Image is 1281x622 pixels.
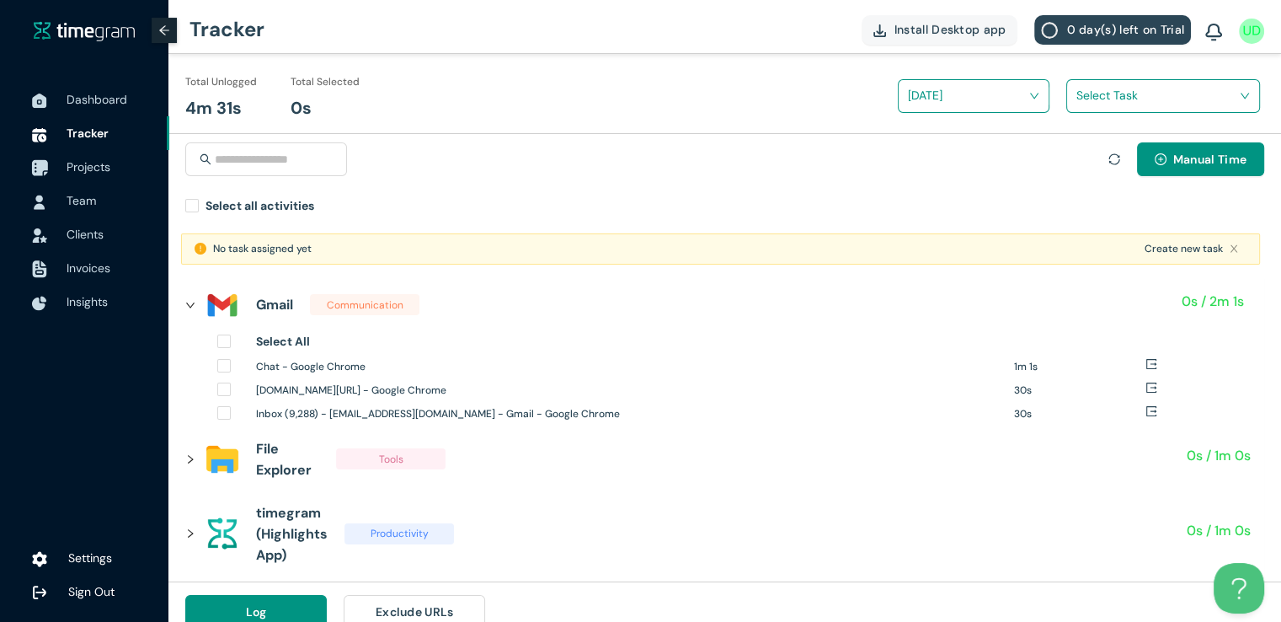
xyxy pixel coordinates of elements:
[185,95,242,121] h1: 4m 31s
[1014,383,1145,399] h1: 30s
[67,193,96,208] span: Team
[158,24,170,36] span: arrow-left
[1155,153,1166,167] span: plus-circle
[862,15,1018,45] button: Install Desktop app
[336,448,446,469] span: Tools
[1144,241,1222,257] a: Create new task
[67,92,127,107] span: Dashboard
[32,94,47,109] img: DashboardIcon
[1145,382,1157,394] span: export
[1173,150,1246,169] span: Manual Time
[32,260,47,278] img: InvoiceIcon
[291,95,312,121] h1: 0s
[67,260,110,276] span: Invoices
[200,153,211,165] span: search
[205,517,239,550] img: assets%2Ficons%2Ftg.png
[1145,358,1157,370] span: export
[1187,445,1251,466] h1: 0s / 1m 0s
[67,159,110,174] span: Projects
[256,406,1001,422] h1: Inbox (9,288) - [EMAIL_ADDRESS][DOMAIN_NAME] - Gmail - Google Chrome
[256,383,1001,399] h1: [DOMAIN_NAME][URL] - Google Chrome
[1145,405,1157,417] span: export
[31,160,48,177] img: ProjectIcon
[32,551,47,568] img: settings.78e04af822cf15d41b38c81147b09f22.svg
[34,20,135,41] a: timegram
[894,20,1006,39] span: Install Desktop app
[256,332,310,351] h1: Select All
[68,550,112,566] span: Settings
[32,585,47,600] img: logOut.ca60ddd252d7bab9102ea2608abe0238.svg
[67,294,108,309] span: Insights
[1014,406,1145,422] h1: 30s
[246,603,267,621] span: Log
[213,241,1137,257] h1: No task assigned yet
[873,24,886,37] img: DownloadApp
[32,296,47,311] img: InsightsIcon
[1137,142,1264,176] button: plus-circleManual Time
[1229,244,1239,255] button: close
[32,195,47,210] img: UserIcon
[1187,520,1251,541] h1: 0s / 1m 0s
[344,523,454,544] span: Productivity
[256,438,319,480] h1: File Explorer
[205,442,239,476] img: assets%2Ficons%2Ffile_explorer.png
[189,4,264,55] h1: Tracker
[256,294,293,315] h1: Gmail
[1034,15,1191,45] button: 0 day(s) left on Trial
[185,74,257,90] h1: Total Unlogged
[1014,359,1145,375] h1: 1m 1s
[256,359,1001,375] h1: Chat - Google Chrome
[1182,291,1244,312] h1: 0s / 2m 1s
[1229,244,1239,254] span: close
[205,196,314,215] h1: Select all activities
[32,228,47,243] img: InvoiceIcon
[185,300,195,310] span: right
[195,243,206,255] span: exclamation-circle
[32,127,47,142] img: TimeTrackerIcon
[67,126,109,141] span: Tracker
[185,528,195,539] span: right
[34,21,135,41] img: timegram
[310,294,419,315] span: Communication
[376,603,454,621] span: Exclude URLs
[1239,19,1264,44] img: UserIcon
[291,74,360,90] h1: Total Selected
[1205,24,1222,42] img: BellIcon
[205,288,239,322] img: assets%2Ficons%2Ficons8-gmail-240.png
[1066,20,1184,39] span: 0 day(s) left on Trial
[1214,563,1264,614] iframe: Toggle Customer Support
[68,584,115,599] span: Sign Out
[1108,153,1120,165] span: sync
[185,454,195,464] span: right
[256,502,328,566] h1: timegram (Highlights App)
[67,227,104,242] span: Clients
